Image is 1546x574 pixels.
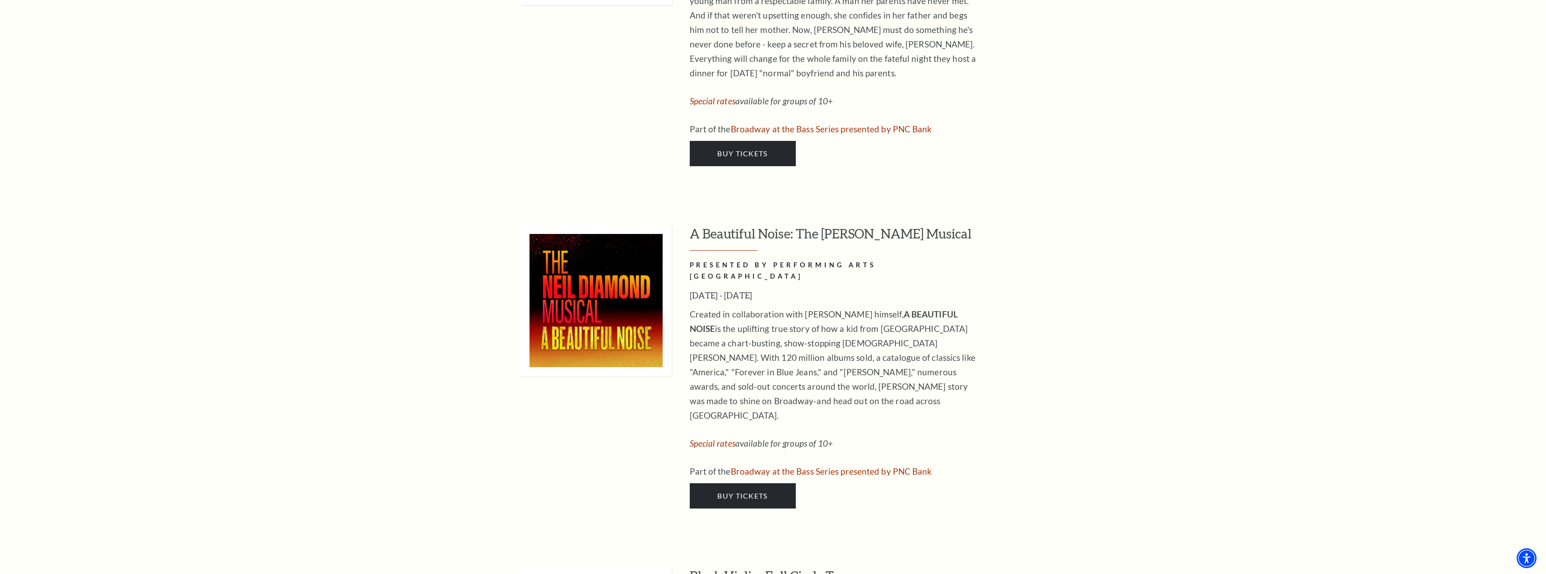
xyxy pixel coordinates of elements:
span: Buy Tickets [717,491,767,500]
h3: [DATE] - [DATE] [690,288,983,303]
em: available for groups of 10+ [690,96,833,106]
img: A Beautiful Noise: The Neil Diamond Musical [520,225,672,376]
a: Broadway at the Bass Series presented by PNC Bank [731,466,932,476]
a: Broadway at the Bass Series presented by PNC Bank [731,124,932,134]
p: Part of the [690,464,983,479]
span: Buy Tickets [717,149,767,158]
a: Special rates [690,438,735,448]
p: Part of the [690,122,983,136]
h3: A Beautiful Noise: The [PERSON_NAME] Musical [690,225,1053,251]
a: Buy Tickets [690,141,796,166]
a: Buy Tickets [690,483,796,509]
strong: A BEAUTIFUL NOISE [690,309,958,334]
a: Special rates [690,96,735,106]
em: available for groups of 10+ [690,438,833,448]
h2: PRESENTED BY PERFORMING ARTS [GEOGRAPHIC_DATA] [690,260,983,282]
p: Created in collaboration with [PERSON_NAME] himself, is the uplifting true story of how a kid fro... [690,307,983,423]
div: Accessibility Menu [1517,548,1537,568]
